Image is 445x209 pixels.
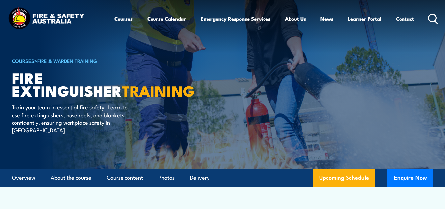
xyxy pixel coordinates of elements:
[12,57,175,65] h6: >
[122,79,195,102] strong: TRAINING
[12,169,35,187] a: Overview
[285,11,306,27] a: About Us
[51,169,91,187] a: About the course
[114,11,133,27] a: Courses
[190,169,209,187] a: Delivery
[147,11,186,27] a: Course Calendar
[12,57,34,64] a: COURSES
[313,169,375,187] a: Upcoming Schedule
[387,169,433,187] button: Enquire Now
[158,169,175,187] a: Photos
[12,71,175,97] h1: Fire Extinguisher
[12,103,132,134] p: Train your team in essential fire safety. Learn to use fire extinguishers, hose reels, and blanke...
[201,11,270,27] a: Emergency Response Services
[107,169,143,187] a: Course content
[396,11,414,27] a: Contact
[348,11,381,27] a: Learner Portal
[37,57,97,64] a: Fire & Warden Training
[320,11,333,27] a: News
